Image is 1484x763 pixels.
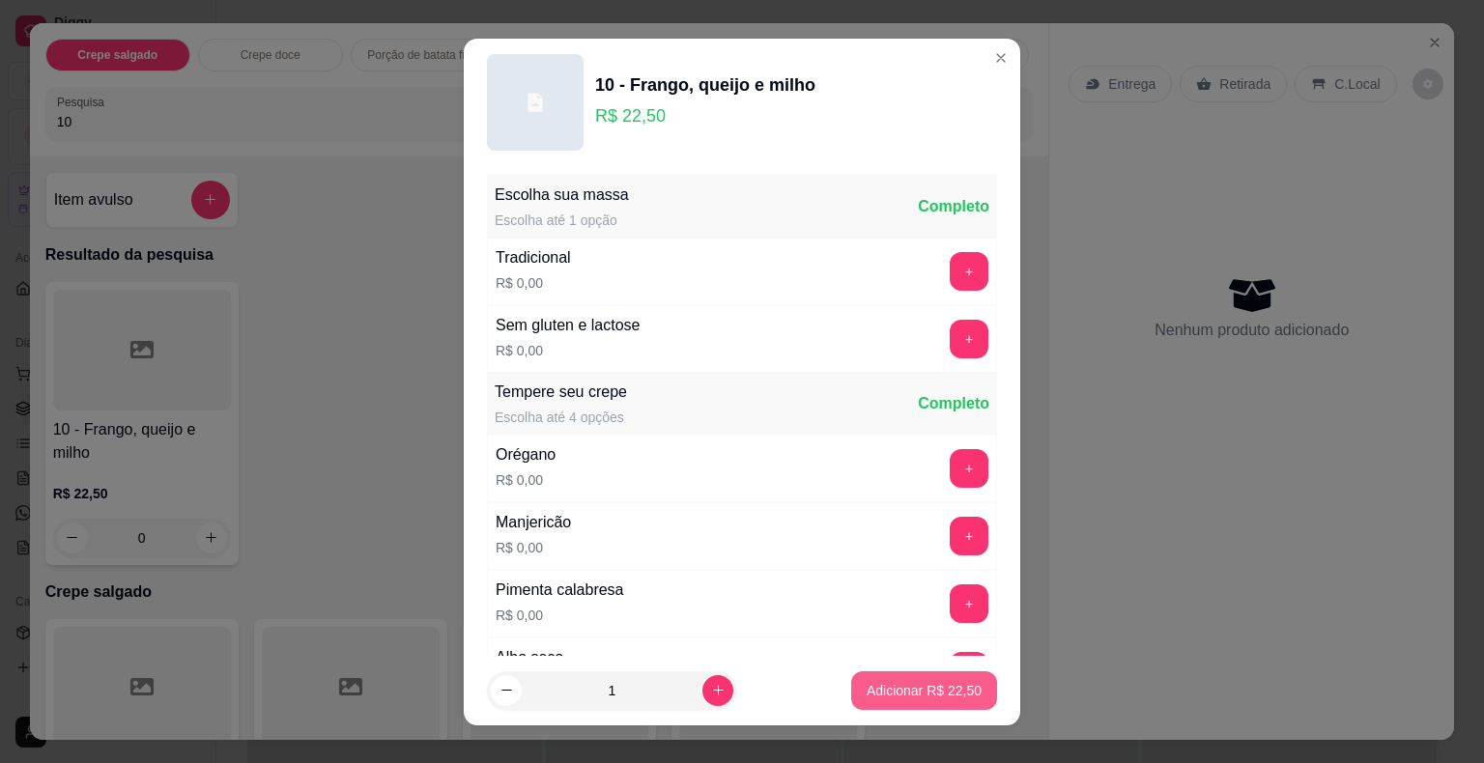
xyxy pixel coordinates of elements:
[595,71,815,99] div: 10 - Frango, queijo e milho
[496,246,571,269] div: Tradicional
[595,102,815,129] p: R$ 22,50
[495,408,627,427] div: Escolha até 4 opções
[867,681,982,700] p: Adicionar R$ 22,50
[496,341,640,360] p: R$ 0,00
[491,675,522,706] button: decrease-product-quantity
[496,470,556,490] p: R$ 0,00
[950,320,988,358] button: add
[496,579,624,602] div: Pimenta calabresa
[496,443,556,466] div: Orégano
[950,517,988,555] button: add
[950,652,988,691] button: add
[495,381,627,404] div: Tempere seu crepe
[950,449,988,488] button: add
[918,392,989,415] div: Completo
[495,184,629,207] div: Escolha sua massa
[918,195,989,218] div: Completo
[495,211,629,230] div: Escolha até 1 opção
[496,646,563,669] div: Alho seco
[985,42,1016,73] button: Close
[496,511,571,534] div: Manjericão
[496,314,640,337] div: Sem gluten e lactose
[496,538,571,557] p: R$ 0,00
[851,671,997,710] button: Adicionar R$ 22,50
[950,252,988,291] button: add
[950,584,988,623] button: add
[496,273,571,293] p: R$ 0,00
[496,606,624,625] p: R$ 0,00
[702,675,733,706] button: increase-product-quantity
